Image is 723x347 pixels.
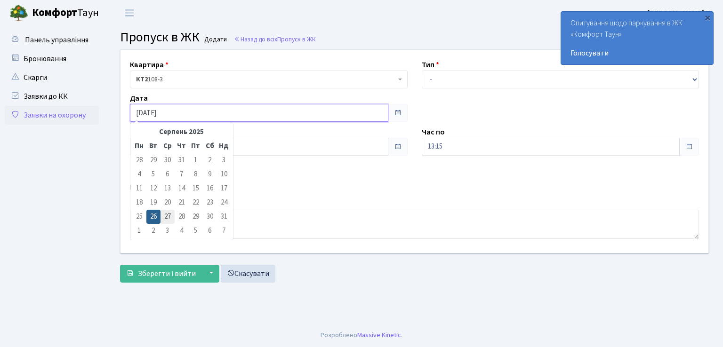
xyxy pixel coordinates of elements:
a: Заявки на охорону [5,106,99,125]
td: 1 [132,224,146,238]
a: [PERSON_NAME] Т. [647,8,712,19]
label: Квартира [130,59,169,71]
th: Чт [175,139,189,153]
td: 27 [161,210,175,224]
td: 6 [203,224,217,238]
td: 20 [161,196,175,210]
th: Серпень 2025 [146,125,217,139]
td: 28 [132,153,146,167]
a: Скарги [5,68,99,87]
td: 2 [146,224,161,238]
th: Вт [146,139,161,153]
button: Переключити навігацію [118,5,141,21]
td: 30 [203,210,217,224]
b: Комфорт [32,5,77,20]
td: 17 [217,181,231,196]
td: 7 [217,224,231,238]
td: 2 [203,153,217,167]
a: Massive Kinetic [357,330,401,340]
td: 12 [146,181,161,196]
label: Дата [130,93,148,104]
td: 14 [175,181,189,196]
span: Таун [32,5,99,21]
label: Тип [422,59,439,71]
span: <b>КТ2</b>&nbsp;&nbsp;&nbsp;108-3 [136,75,396,84]
td: 26 [146,210,161,224]
td: 22 [189,196,203,210]
td: 18 [132,196,146,210]
div: Опитування щодо паркування в ЖК «Комфорт Таун» [561,12,713,64]
a: Голосувати [570,47,704,59]
td: 28 [175,210,189,224]
td: 8 [189,167,203,181]
th: Пн [132,139,146,153]
td: 9 [203,167,217,181]
a: Панель управління [5,31,99,49]
a: Назад до всіхПропуск в ЖК [234,35,316,44]
b: КТ2 [136,75,148,84]
td: 24 [217,196,231,210]
div: × [703,13,712,22]
a: Заявки до КК [5,87,99,106]
span: Зберегти і вийти [138,268,196,279]
span: Пропуск в ЖК [120,28,200,47]
td: 4 [175,224,189,238]
td: 29 [146,153,161,167]
td: 19 [146,196,161,210]
td: 29 [189,210,203,224]
img: logo.png [9,4,28,23]
a: Бронювання [5,49,99,68]
th: Сб [203,139,217,153]
b: [PERSON_NAME] Т. [647,8,712,18]
th: Нд [217,139,231,153]
td: 13 [161,181,175,196]
td: 7 [175,167,189,181]
td: 11 [132,181,146,196]
td: 16 [203,181,217,196]
td: 15 [189,181,203,196]
td: 1 [189,153,203,167]
td: 5 [146,167,161,181]
small: Додати . [202,36,230,44]
th: Ср [161,139,175,153]
td: 31 [175,153,189,167]
td: 30 [161,153,175,167]
span: Панель управління [25,35,88,45]
td: 31 [217,210,231,224]
a: Скасувати [221,265,275,283]
span: <b>КТ2</b>&nbsp;&nbsp;&nbsp;108-3 [130,71,408,88]
td: 3 [161,224,175,238]
label: Час по [422,126,445,138]
td: 25 [132,210,146,224]
td: 3 [217,153,231,167]
td: 23 [203,196,217,210]
span: Пропуск в ЖК [277,35,316,44]
th: Пт [189,139,203,153]
div: Розроблено . [321,330,402,340]
td: 4 [132,167,146,181]
td: 6 [161,167,175,181]
td: 21 [175,196,189,210]
button: Зберегти і вийти [120,265,202,283]
td: 10 [217,167,231,181]
td: 5 [189,224,203,238]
